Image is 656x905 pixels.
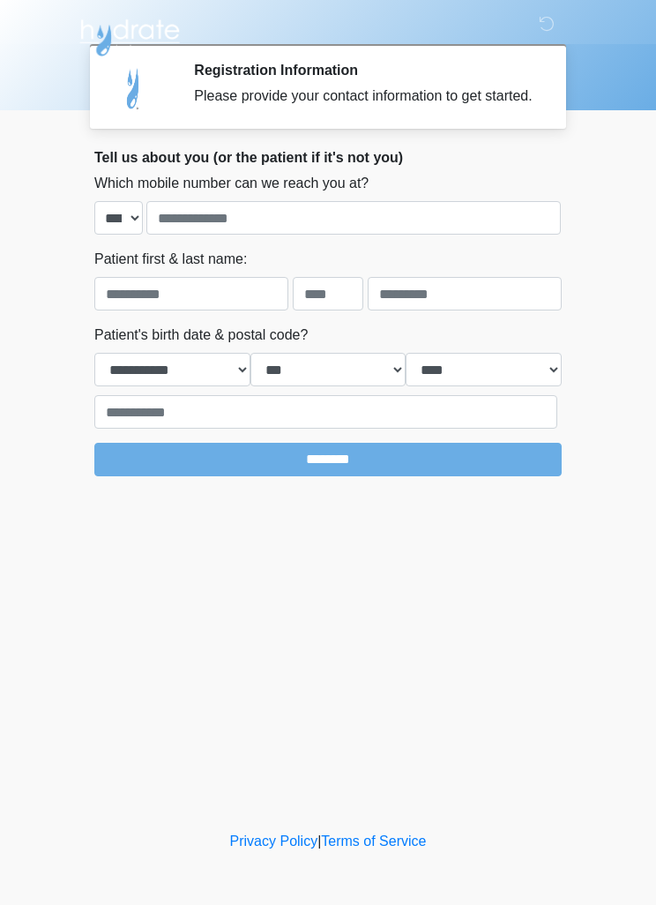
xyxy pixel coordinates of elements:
label: Patient's birth date & postal code? [94,325,308,346]
img: Hydrate IV Bar - Scottsdale Logo [77,13,183,57]
label: Patient first & last name: [94,249,247,270]
a: Privacy Policy [230,834,318,849]
a: | [317,834,321,849]
h2: Tell us about you (or the patient if it's not you) [94,149,562,166]
img: Agent Avatar [108,62,160,115]
div: Please provide your contact information to get started. [194,86,535,107]
label: Which mobile number can we reach you at? [94,173,369,194]
a: Terms of Service [321,834,426,849]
